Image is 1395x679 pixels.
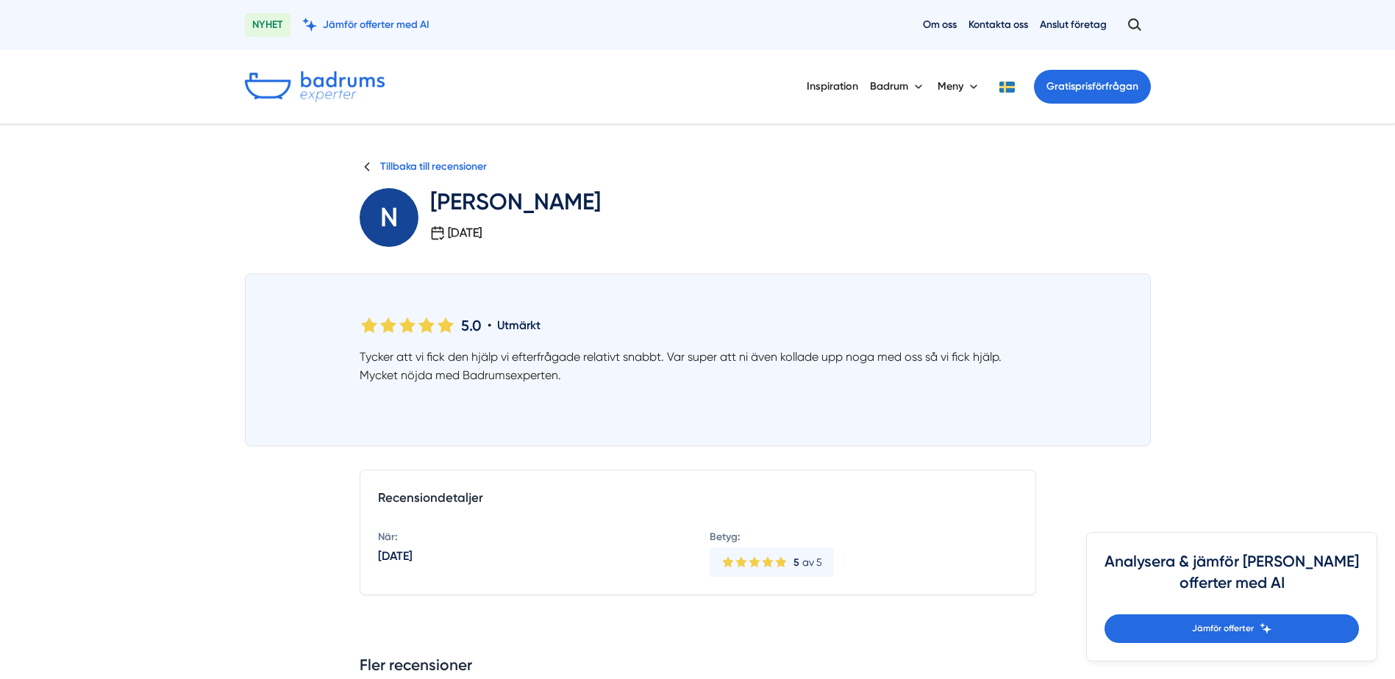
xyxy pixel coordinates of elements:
[1040,18,1107,32] a: Anslut företag
[1034,70,1151,104] a: Gratisprisförfrågan
[1105,550,1359,606] h4: Analysera & jämför [PERSON_NAME] offerter med AI
[245,13,290,37] span: NYHET
[802,556,822,568] span: av 5
[807,68,858,105] a: Inspiration
[378,547,686,565] div: [DATE]
[380,159,487,174] span: Tillbaka till recensioner
[378,530,686,545] div: När:
[302,18,429,32] a: Jämför offerter med AI
[1046,80,1075,93] span: Gratis
[1192,622,1254,636] span: Jämför offerter
[497,317,540,334] strong: Utmärkt
[461,317,482,334] strong: 5.0
[488,317,491,334] span: •
[378,488,1018,512] h4: Recensiondetaljer
[360,159,1036,174] a: Tillbaka till recensioner
[968,18,1028,32] a: Kontakta oss
[380,203,398,232] span: N
[1105,614,1359,643] a: Jämför offerter
[448,223,482,242] p: [DATE]
[430,186,601,223] h1: [PERSON_NAME]
[923,18,957,32] a: Om oss
[245,71,385,102] img: Badrumsexperter.se logotyp
[323,18,429,32] span: Jämför offerter med AI
[793,556,799,569] span: 5
[360,348,1036,385] p: Tycker att vi fick den hjälp vi efterfrågade relativt snabbt. Var super att ni även kollade upp n...
[870,68,926,106] button: Badrum
[710,530,1018,545] div: Betyg:
[938,68,981,106] button: Meny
